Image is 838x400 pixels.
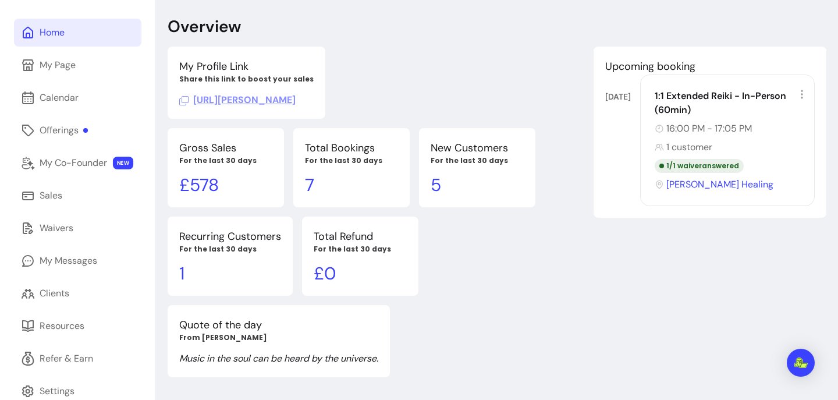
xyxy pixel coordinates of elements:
[179,228,281,245] p: Recurring Customers
[179,317,378,333] p: Quote of the day
[305,140,398,156] p: Total Bookings
[431,156,524,165] p: For the last 30 days
[179,263,281,284] p: 1
[14,214,141,242] a: Waivers
[40,91,79,105] div: Calendar
[314,245,407,254] p: For the last 30 days
[14,279,141,307] a: Clients
[179,175,272,196] p: £ 578
[431,175,524,196] p: 5
[113,157,133,169] span: NEW
[14,84,141,112] a: Calendar
[40,156,107,170] div: My Co-Founder
[179,140,272,156] p: Gross Sales
[14,19,141,47] a: Home
[14,345,141,373] a: Refer & Earn
[314,228,407,245] p: Total Refund
[40,58,76,72] div: My Page
[655,89,807,117] div: 1:1 Extended Reiki - In-Person (60min)
[179,333,378,342] p: From [PERSON_NAME]
[40,221,73,235] div: Waivers
[305,175,398,196] p: 7
[14,312,141,340] a: Resources
[40,384,74,398] div: Settings
[314,263,407,284] p: £ 0
[655,140,807,154] div: 1 customer
[605,58,815,75] p: Upcoming booking
[305,156,398,165] p: For the last 30 days
[666,178,773,192] span: [PERSON_NAME] Healing
[14,51,141,79] a: My Page
[14,247,141,275] a: My Messages
[179,94,296,106] span: Click to copy
[40,352,93,366] div: Refer & Earn
[14,116,141,144] a: Offerings
[14,149,141,177] a: My Co-Founder NEW
[655,159,744,173] div: 1 / 1 waiver answered
[179,75,314,84] p: Share this link to boost your sales
[179,352,378,366] p: Music in the soul can be heard by the universe.
[40,189,62,203] div: Sales
[40,286,69,300] div: Clients
[179,58,314,75] p: My Profile Link
[431,140,524,156] p: New Customers
[168,16,241,37] p: Overview
[40,123,88,137] div: Offerings
[179,245,281,254] p: For the last 30 days
[655,122,807,136] div: 16:00 PM - 17:05 PM
[179,156,272,165] p: For the last 30 days
[605,91,640,102] div: [DATE]
[40,254,97,268] div: My Messages
[40,319,84,333] div: Resources
[14,182,141,210] a: Sales
[40,26,65,40] div: Home
[787,349,815,377] div: Open Intercom Messenger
